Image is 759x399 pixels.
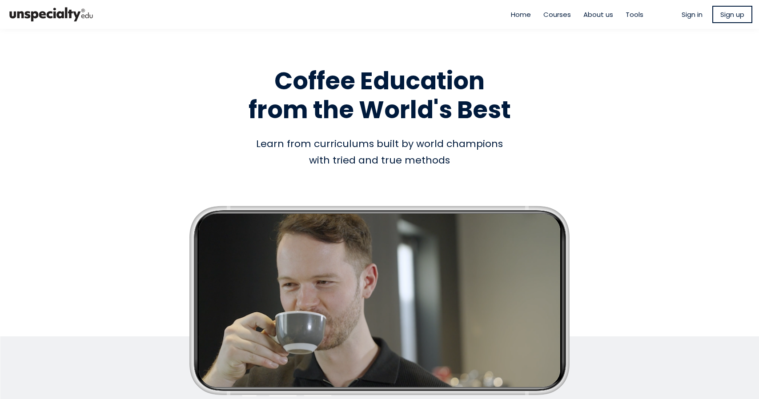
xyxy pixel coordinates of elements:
a: Tools [626,9,643,20]
div: Learn from curriculums built by world champions with tried and true methods [126,136,633,169]
a: Sign in [682,9,703,20]
a: About us [583,9,613,20]
a: Home [511,9,531,20]
span: Sign up [720,9,744,20]
a: Sign up [712,6,752,23]
a: Courses [543,9,571,20]
img: bc390a18feecddb333977e298b3a00a1.png [7,4,96,25]
h1: Coffee Education from the World's Best [126,67,633,124]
